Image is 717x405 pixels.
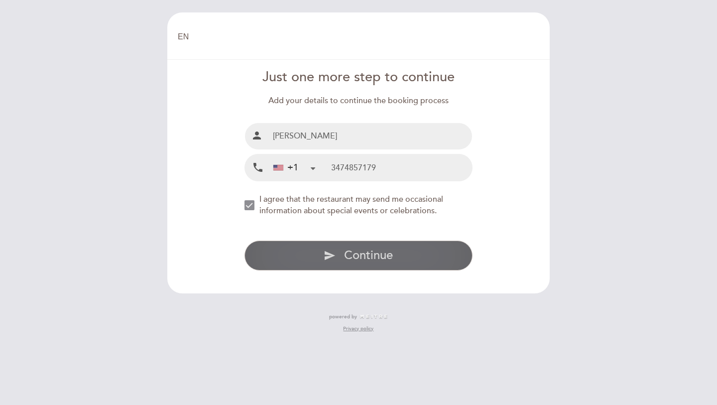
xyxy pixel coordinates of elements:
[244,241,473,270] button: send Continue
[324,250,336,262] i: send
[251,130,263,141] i: person
[252,161,264,174] i: local_phone
[359,314,388,319] img: MEITRE
[273,161,298,174] div: +1
[269,123,473,149] input: Name and surname
[259,194,443,216] span: I agree that the restaurant may send me occasional information about special events or celebrations.
[269,155,319,180] div: United States: +1
[329,313,388,320] a: powered by
[329,313,357,320] span: powered by
[344,248,393,263] span: Continue
[244,194,473,217] md-checkbox: NEW_MODAL_AGREE_RESTAURANT_SEND_OCCASIONAL_INFO
[343,325,373,332] a: Privacy policy
[244,95,473,107] div: Add your details to continue the booking process
[244,68,473,87] div: Just one more step to continue
[331,154,472,181] input: Mobile Phone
